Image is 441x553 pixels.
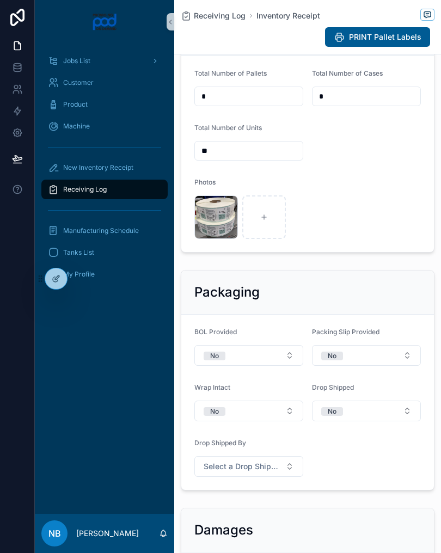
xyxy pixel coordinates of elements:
span: Tanks List [63,248,94,257]
span: NB [48,527,61,540]
a: Receiving Log [181,10,246,21]
span: Total Number of Pallets [194,69,267,77]
div: scrollable content [35,44,174,514]
button: PRINT Pallet Labels [325,27,430,47]
a: Tanks List [41,243,168,262]
span: Packing Slip Provided [312,328,379,336]
a: Customer [41,73,168,93]
span: Wrap Intact [194,383,230,391]
span: Receiving Log [194,10,246,21]
span: Customer [63,78,94,87]
span: Drop Shipped By [194,439,246,447]
span: Jobs List [63,57,90,65]
span: Total Number of Units [194,124,262,132]
span: PRINT Pallet Labels [349,32,421,42]
a: My Profile [41,265,168,284]
img: App logo [92,13,118,30]
button: Select Button [194,345,303,366]
span: Product [63,100,88,109]
div: No [210,407,219,416]
button: Select Button [312,345,421,366]
div: No [328,352,336,360]
span: Receiving Log [63,185,107,194]
span: Machine [63,122,90,131]
span: Manufacturing Schedule [63,226,139,235]
a: New Inventory Receipt [41,158,168,177]
div: No [328,407,336,416]
h2: Damages [194,521,253,539]
span: My Profile [63,270,95,279]
a: Product [41,95,168,114]
span: Select a Drop Shipped By [204,461,281,472]
span: New Inventory Receipt [63,163,133,172]
button: Select Button [194,401,303,421]
span: Drop Shipped [312,383,354,391]
h2: Packaging [194,284,260,301]
span: Total Number of Cases [312,69,383,77]
button: Select Button [312,401,421,421]
p: [PERSON_NAME] [76,528,139,539]
a: Receiving Log [41,180,168,199]
span: Photos [194,178,216,186]
button: Select Button [194,456,303,477]
span: BOL Provided [194,328,237,336]
a: Manufacturing Schedule [41,221,168,241]
a: Inventory Receipt [256,10,320,21]
a: Jobs List [41,51,168,71]
div: No [210,352,219,360]
a: Machine [41,116,168,136]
